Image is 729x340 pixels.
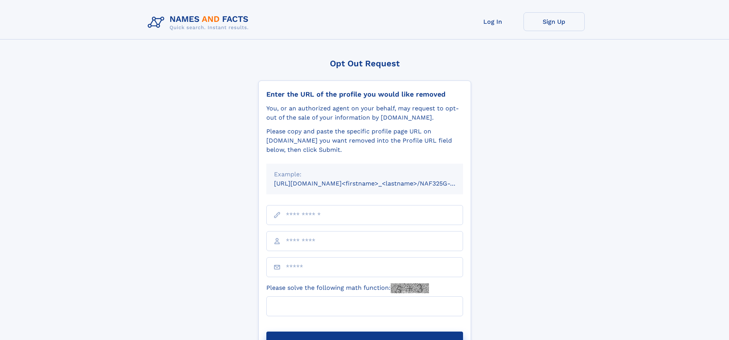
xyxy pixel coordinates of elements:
[462,12,524,31] a: Log In
[266,90,463,99] div: Enter the URL of the profile you would like removed
[274,170,455,179] div: Example:
[274,180,478,187] small: [URL][DOMAIN_NAME]<firstname>_<lastname>/NAF325G-xxxxxxxx
[524,12,585,31] a: Sign Up
[145,12,255,33] img: Logo Names and Facts
[266,283,429,293] label: Please solve the following math function:
[258,59,471,68] div: Opt Out Request
[266,127,463,154] div: Please copy and paste the specific profile page URL on [DOMAIN_NAME] you want removed into the Pr...
[266,104,463,122] div: You, or an authorized agent on your behalf, may request to opt-out of the sale of your informatio...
